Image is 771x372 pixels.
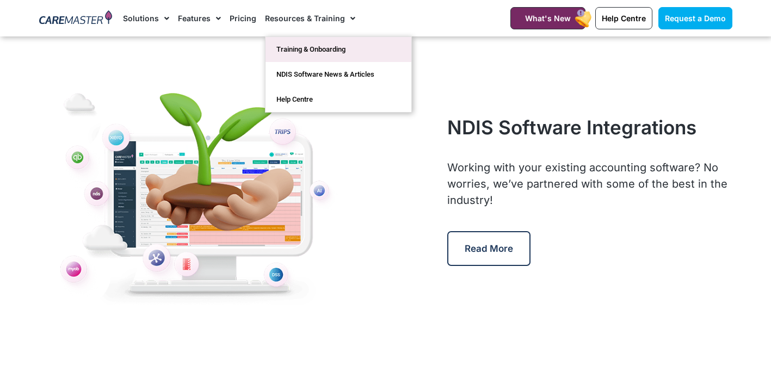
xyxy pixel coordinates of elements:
a: Read More [447,231,531,266]
ul: Resources & Training [265,36,412,113]
a: Request a Demo [658,7,732,29]
a: NDIS Software News & Articles [266,62,411,87]
img: CareMaster Logo [39,10,113,27]
a: Training & Onboarding [266,37,411,62]
a: Help Centre [266,87,411,112]
span: Read More [465,243,513,254]
span: Help Centre [602,14,646,23]
a: What's New [510,7,585,29]
a: Help Centre [595,7,652,29]
span: What's New [525,14,571,23]
span: Request a Demo [665,14,726,23]
span: Working with your existing accounting software? No worries, we’ve partnered with some of the best... [447,161,727,207]
h2: NDIS Software Integrations [447,116,732,139]
img: NDIS software integrations with Xero, Myob, Keypay, Quickbooks, Elmo and more! [39,67,357,315]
